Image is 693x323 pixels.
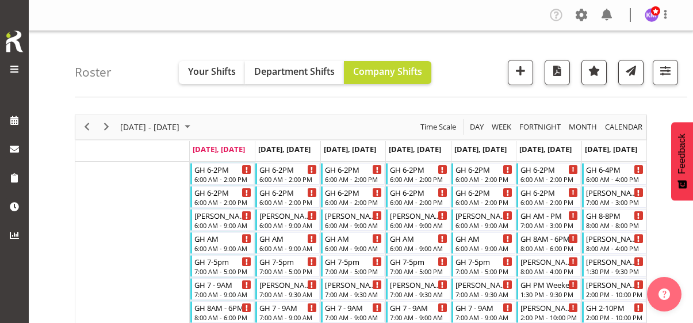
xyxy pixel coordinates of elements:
div: GH 6-2PM [259,187,317,198]
div: 6:00 AM - 9:00 AM [325,244,382,253]
div: 6:00 AM - 9:00 AM [390,244,447,253]
div: No Staff Member"s event - GH 6-2PM Begin From Monday, August 11, 2025 at 6:00:00 AM GMT+12:00 End... [190,186,255,208]
button: Feedback - Show survey [671,122,693,200]
div: No Staff Member"s event - GH 6-2PM Begin From Tuesday, August 12, 2025 at 6:00:00 AM GMT+12:00 En... [255,186,320,208]
div: 6:00 AM - 2:00 PM [520,174,578,184]
div: No Staff Member"s event - Gabriel 7-9.30am Begin From Tuesday, August 12, 2025 at 7:00:00 AM GMT+... [255,278,320,300]
div: 6:00 AM - 2:00 PM [325,197,382,207]
div: 6:00 AM - 2:00 PM [390,174,447,184]
div: [PERSON_NAME] 7-9.30am [259,279,317,290]
button: Department Shifts [245,61,344,84]
div: No Staff Member"s event - GH 6-2PM Begin From Saturday, August 16, 2025 at 6:00:00 AM GMT+12:00 E... [516,186,581,208]
div: No Staff Member"s event - Gabriel 6-9 Begin From Thursday, August 14, 2025 at 6:00:00 AM GMT+12:0... [386,209,450,231]
div: GH 8-8PM [586,210,644,221]
div: No Staff Member"s event - GH 7 - 9AM Begin From Thursday, August 14, 2025 at 7:00:00 AM GMT+12:00... [386,301,450,323]
div: GH 7-5pm [325,256,382,267]
div: 2:00 PM - 10:00 PM [586,313,644,322]
div: No Staff Member"s event - GH AM - PM Begin From Saturday, August 16, 2025 at 7:00:00 AM GMT+12:00... [516,209,581,231]
div: GH 7-5pm [194,256,252,267]
div: 8:00 AM - 8:00 PM [586,221,644,230]
div: No Staff Member"s event - GH 7 - 9AM Begin From Wednesday, August 13, 2025 at 7:00:00 AM GMT+12:0... [321,301,385,323]
div: No Staff Member"s event - Gabriel 8-4pm weekend Begin From Sunday, August 17, 2025 at 8:00:00 AM ... [582,232,646,254]
button: Time Scale [419,120,458,134]
div: GH 6-2PM [194,164,252,175]
div: 6:00 AM - 9:00 AM [259,244,317,253]
div: 7:00 AM - 9:30 AM [455,290,513,299]
div: No Staff Member"s event - GH 8AM - 6PM Begin From Saturday, August 16, 2025 at 8:00:00 AM GMT+12:... [516,232,581,254]
div: [PERSON_NAME] 2-10 weekend [586,279,644,290]
div: No Staff Member"s event - Gabriel 1:30-9:30 Begin From Sunday, August 17, 2025 at 1:30:00 PM GMT+... [582,255,646,277]
button: Next [99,120,114,134]
button: Filter Shifts [653,60,678,85]
div: 6:00 AM - 2:00 PM [325,174,382,184]
div: No Staff Member"s event - Gabriel 8-4pm weekend Begin From Saturday, August 16, 2025 at 8:00:00 A... [516,255,581,277]
div: [PERSON_NAME] 6-9 [390,210,447,221]
div: No Staff Member"s event - GH AM Begin From Thursday, August 14, 2025 at 6:00:00 AM GMT+12:00 Ends... [386,232,450,254]
div: 6:00 AM - 9:00 AM [390,221,447,230]
div: GH 6-2PM [520,164,578,175]
span: [DATE], [DATE] [258,144,311,154]
div: 6:00 AM - 2:00 PM [520,197,578,207]
div: 7:00 AM - 9:00 AM [325,313,382,322]
div: No Staff Member"s event - Gabriel 7-3 weekend Begin From Sunday, August 17, 2025 at 7:00:00 AM GM... [582,186,646,208]
div: 6:00 AM - 9:00 AM [455,221,513,230]
div: 6:00 AM - 2:00 PM [194,174,252,184]
div: 7:00 AM - 3:00 PM [520,221,578,230]
div: No Staff Member"s event - Gabriel 6-9 Begin From Friday, August 15, 2025 at 6:00:00 AM GMT+12:00 ... [451,209,516,231]
div: 8:00 AM - 4:00 PM [586,244,644,253]
div: 6:00 AM - 9:00 AM [325,221,382,230]
div: No Staff Member"s event - GH 6-2PM Begin From Thursday, August 14, 2025 at 6:00:00 AM GMT+12:00 E... [386,186,450,208]
div: No Staff Member"s event - Gabriel 6-9 Begin From Tuesday, August 12, 2025 at 6:00:00 AM GMT+12:00... [255,209,320,231]
div: 7:00 AM - 9:30 AM [325,290,382,299]
div: [PERSON_NAME] 6-9 [325,210,382,221]
div: No Staff Member"s event - GH 6-2PM Begin From Friday, August 15, 2025 at 6:00:00 AM GMT+12:00 End... [451,163,516,185]
div: 7:00 AM - 9:00 AM [259,313,317,322]
div: [PERSON_NAME] 8-4pm weekend [586,233,644,244]
div: 6:00 AM - 2:00 PM [194,197,252,207]
span: [DATE], [DATE] [585,144,637,154]
div: [PERSON_NAME] 8-4pm weekend [520,256,578,267]
div: No Staff Member"s event - Gabriel 6-9 Begin From Wednesday, August 13, 2025 at 6:00:00 AM GMT+12:... [321,209,385,231]
div: GH AM [325,233,382,244]
span: Day [469,120,485,134]
div: [PERSON_NAME] 7-3 weekend [586,187,644,198]
div: No Staff Member"s event - Gabriel 6-9 Begin From Monday, August 11, 2025 at 6:00:00 AM GMT+12:00 ... [190,209,255,231]
div: No Staff Member"s event - GH 7-5pm Begin From Thursday, August 14, 2025 at 7:00:00 AM GMT+12:00 E... [386,255,450,277]
div: 7:00 AM - 5:00 PM [455,267,513,276]
span: Week [491,120,512,134]
div: GH 6-2PM [455,164,513,175]
span: Department Shifts [254,65,335,78]
div: 7:00 AM - 9:30 AM [259,290,317,299]
div: [PERSON_NAME] 6-9 [194,210,252,221]
div: 6:00 AM - 9:00 AM [194,244,252,253]
div: 8:00 AM - 4:00 PM [520,267,578,276]
div: No Staff Member"s event - Gabriel 7-9.30am Begin From Wednesday, August 13, 2025 at 7:00:00 AM GM... [321,278,385,300]
div: No Staff Member"s event - Gabriel 7-9.30am Begin From Friday, August 15, 2025 at 7:00:00 AM GMT+1... [451,278,516,300]
div: GH 7-5pm [455,256,513,267]
button: August 2025 [118,120,196,134]
div: 7:00 AM - 9:00 AM [390,313,447,322]
button: Timeline Week [490,120,514,134]
div: No Staff Member"s event - GH PM Weekend Begin From Saturday, August 16, 2025 at 1:30:00 PM GMT+12... [516,278,581,300]
div: No Staff Member"s event - GH 7 - 9AM Begin From Friday, August 15, 2025 at 7:00:00 AM GMT+12:00 E... [451,301,516,323]
div: GH 7-5pm [390,256,447,267]
div: GH AM - PM [520,210,578,221]
button: Send a list of all shifts for the selected filtered period to all rostered employees. [618,60,644,85]
div: No Staff Member"s event - GH AM Begin From Monday, August 11, 2025 at 6:00:00 AM GMT+12:00 Ends A... [190,232,255,254]
button: Timeline Day [468,120,486,134]
div: August 11 - 17, 2025 [116,115,197,139]
div: No Staff Member"s event - GH 6-2PM Begin From Wednesday, August 13, 2025 at 6:00:00 AM GMT+12:00 ... [321,186,385,208]
div: GH AM [455,233,513,244]
div: GH 7 - 9AM [390,302,447,313]
span: Feedback [677,134,687,174]
div: No Staff Member"s event - GH 7-5pm Begin From Tuesday, August 12, 2025 at 7:00:00 AM GMT+12:00 En... [255,255,320,277]
div: No Staff Member"s event - GH 6-2PM Begin From Saturday, August 16, 2025 at 6:00:00 AM GMT+12:00 E... [516,163,581,185]
div: No Staff Member"s event - GH 2-10PM Begin From Sunday, August 17, 2025 at 2:00:00 PM GMT+12:00 En... [582,301,646,323]
button: Your Shifts [179,61,245,84]
div: [PERSON_NAME] 7-9.30am [390,279,447,290]
div: 6:00 AM - 4:00 PM [586,174,644,184]
img: kelly-morgan6119.jpg [645,8,658,22]
div: 8:00 AM - 6:00 PM [194,313,252,322]
div: GH 6-2PM [194,187,252,198]
div: 6:00 AM - 9:00 AM [455,244,513,253]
